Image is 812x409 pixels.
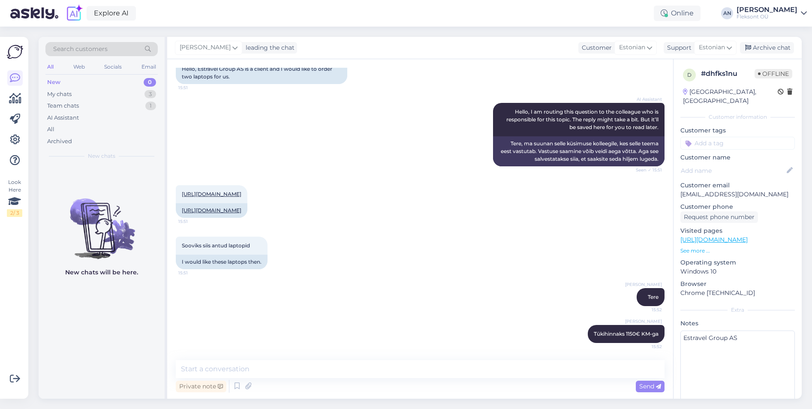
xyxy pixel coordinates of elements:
[680,211,758,223] div: Request phone number
[506,108,660,130] span: Hello, I am routing this question to the colleague who is responsible for this topic. The reply m...
[680,126,795,135] p: Customer tags
[737,6,807,20] a: [PERSON_NAME]Fleksont OÜ
[680,319,795,328] p: Notes
[145,102,156,110] div: 1
[178,84,211,91] span: 15:51
[144,90,156,99] div: 3
[737,13,797,20] div: Fleksont OÜ
[664,43,692,52] div: Support
[87,6,136,21] a: Explore AI
[680,113,795,121] div: Customer information
[578,43,612,52] div: Customer
[7,178,22,217] div: Look Here
[755,69,792,78] span: Offline
[721,7,733,19] div: AN
[178,270,211,276] span: 15:51
[625,318,662,325] span: [PERSON_NAME]
[47,125,54,134] div: All
[619,43,645,52] span: Estonian
[654,6,701,21] div: Online
[176,381,226,392] div: Private note
[740,42,794,54] div: Archive chat
[180,43,231,52] span: [PERSON_NAME]
[47,137,72,146] div: Archived
[7,44,23,60] img: Askly Logo
[680,202,795,211] p: Customer phone
[176,62,347,84] div: Hello, Estravel Group AS is a client and I would like to order two laptops for us.
[630,167,662,173] span: Seen ✓ 15:51
[630,343,662,350] span: 15:52
[680,289,795,298] p: Chrome [TECHNICAL_ID]
[88,152,115,160] span: New chats
[648,294,659,300] span: Tere
[178,218,211,225] span: 15:51
[687,72,692,78] span: d
[182,242,250,249] span: Sooviks siis antud laptopid
[680,331,795,408] textarea: Estravel Group AS
[242,43,295,52] div: leading the chat
[680,280,795,289] p: Browser
[102,61,123,72] div: Socials
[493,136,665,166] div: Tere, ma suunan selle küsimuse kolleegile, kes selle teema eest vastutab. Vastuse saamine võib ve...
[47,114,79,122] div: AI Assistant
[47,102,79,110] div: Team chats
[45,61,55,72] div: All
[680,267,795,276] p: Windows 10
[630,307,662,313] span: 15:52
[681,166,785,175] input: Add name
[140,61,158,72] div: Email
[639,382,661,390] span: Send
[680,190,795,199] p: [EMAIL_ADDRESS][DOMAIN_NAME]
[680,137,795,150] input: Add a tag
[680,181,795,190] p: Customer email
[7,209,22,217] div: 2 / 3
[625,281,662,288] span: [PERSON_NAME]
[176,255,268,269] div: I would like these laptops then.
[699,43,725,52] span: Estonian
[680,306,795,314] div: Extra
[65,4,83,22] img: explore-ai
[680,236,748,244] a: [URL][DOMAIN_NAME]
[683,87,778,105] div: [GEOGRAPHIC_DATA], [GEOGRAPHIC_DATA]
[47,90,72,99] div: My chats
[47,78,60,87] div: New
[182,207,241,214] a: [URL][DOMAIN_NAME]
[680,258,795,267] p: Operating system
[65,268,138,277] p: New chats will be here.
[701,69,755,79] div: # dhfks1nu
[680,247,795,255] p: See more ...
[680,226,795,235] p: Visited pages
[182,191,241,197] a: [URL][DOMAIN_NAME]
[144,78,156,87] div: 0
[72,61,87,72] div: Web
[737,6,797,13] div: [PERSON_NAME]
[630,96,662,102] span: AI Assistant
[39,183,165,260] img: No chats
[680,153,795,162] p: Customer name
[594,331,659,337] span: Tükihinnaks 1150€ KM-ga
[53,45,108,54] span: Search customers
